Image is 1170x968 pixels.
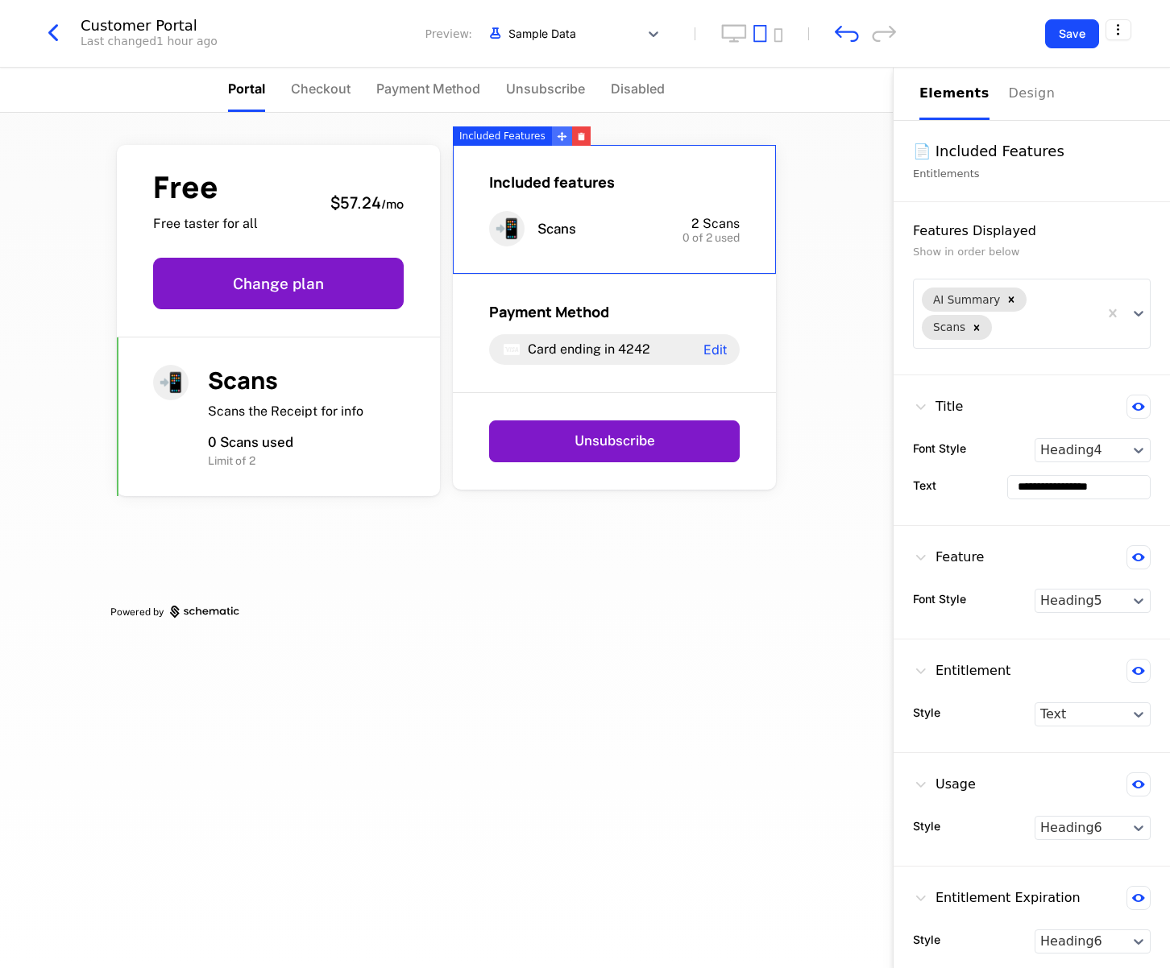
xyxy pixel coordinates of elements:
[913,440,966,457] label: Font Style
[489,211,525,246] span: 📲
[453,126,552,146] div: Included Features
[537,220,576,238] span: Scans
[928,289,1002,310] div: AI Summary
[753,24,767,43] button: tablet
[611,79,665,98] span: Disabled
[913,704,940,721] label: Style
[913,772,976,796] div: Usage
[913,244,1151,260] div: Show in order below
[919,68,1144,120] div: Choose Sub Page
[682,232,740,243] span: 0 of 2 used
[913,590,966,607] label: Font Style
[502,340,521,359] i: visa
[928,316,968,337] div: Scans
[913,659,1010,683] div: Entitlement
[920,313,994,341] div: ScansRemove Scans
[489,420,740,462] button: Unsubscribe
[81,33,218,49] div: Last changed 1 hour ago
[774,28,782,43] button: mobile
[208,434,293,450] span: 0 Scans used
[913,166,1151,182] div: Entitlements
[1045,19,1099,48] button: Save
[913,931,940,948] label: Style
[913,817,940,834] label: Style
[872,25,896,42] div: redo
[153,258,404,309] button: Change plan
[153,172,258,202] span: Free
[489,172,615,192] span: Included features
[528,341,615,357] span: Card ending in
[968,316,985,337] div: Remove Scans
[1106,19,1131,40] button: Select action
[489,302,609,321] span: Payment Method
[291,79,351,98] span: Checkout
[376,79,480,98] span: Payment Method
[691,216,740,231] span: 2 Scans
[835,25,859,42] div: undo
[618,341,650,357] span: 4242
[228,79,265,98] span: Portal
[920,286,1028,313] div: AI SummaryRemove AI Summary
[913,221,1151,241] div: Features Displayed
[1009,84,1060,103] div: Design
[110,606,782,618] a: Powered by
[913,545,984,569] div: Feature
[208,403,363,419] span: Scans the Receipt for info
[703,343,727,356] span: Edit
[919,84,990,103] div: Elements
[913,395,963,419] div: Title
[913,477,936,494] label: Text
[81,19,218,33] div: Customer Portal
[913,886,1081,910] div: Entitlement Expiration
[110,606,164,618] span: Powered by
[506,79,585,98] span: Unsubscribe
[381,196,404,213] sub: / mo
[153,365,189,400] span: 📲
[425,26,472,42] span: Preview:
[913,140,1151,163] div: 📄 Included Features
[721,24,747,43] button: desktop
[208,364,278,396] span: Scans
[208,454,255,467] span: Limit of 2
[330,192,381,213] span: $57.24
[153,215,258,233] span: Free taster for all
[1002,289,1020,310] div: Remove AI Summary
